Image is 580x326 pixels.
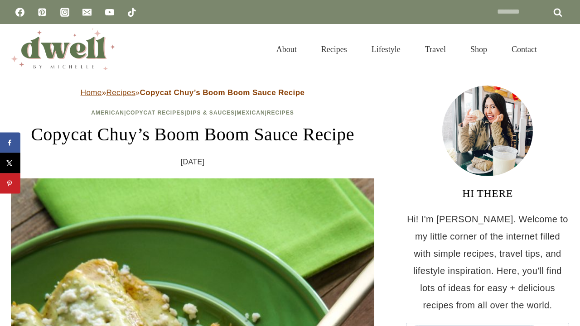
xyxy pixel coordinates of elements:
[11,29,115,70] img: DWELL by michelle
[81,88,305,97] span: » »
[140,88,305,97] strong: Copycat Chuy’s Boom Boom Sauce Recipe
[11,3,29,21] a: Facebook
[406,185,569,201] h3: HI THERE
[264,34,549,65] nav: Primary Navigation
[237,110,265,116] a: Mexican
[406,211,569,314] p: Hi! I'm [PERSON_NAME]. Welcome to my little corner of the internet filled with simple recipes, tr...
[33,3,51,21] a: Pinterest
[554,42,569,57] button: View Search Form
[101,3,119,21] a: YouTube
[106,88,135,97] a: Recipes
[78,3,96,21] a: Email
[181,155,205,169] time: [DATE]
[359,34,413,65] a: Lifestyle
[267,110,294,116] a: Recipes
[91,110,124,116] a: American
[499,34,549,65] a: Contact
[123,3,141,21] a: TikTok
[187,110,235,116] a: Dips & Sauces
[56,3,74,21] a: Instagram
[81,88,102,97] a: Home
[413,34,458,65] a: Travel
[264,34,309,65] a: About
[458,34,499,65] a: Shop
[91,110,294,116] span: | | | |
[11,121,374,148] h1: Copycat Chuy’s Boom Boom Sauce Recipe
[309,34,359,65] a: Recipes
[126,110,184,116] a: Copycat Recipes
